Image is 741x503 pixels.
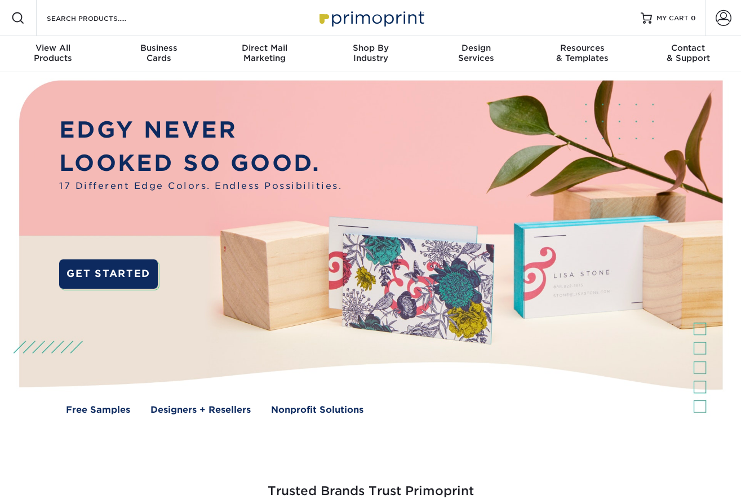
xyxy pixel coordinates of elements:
span: Business [106,43,212,53]
p: EDGY NEVER [59,113,342,146]
div: Industry [318,43,424,63]
img: Primoprint [314,6,427,30]
a: DesignServices [423,36,529,72]
div: Services [423,43,529,63]
a: Resources& Templates [529,36,635,72]
a: BusinessCards [106,36,212,72]
span: Resources [529,43,635,53]
a: Designers + Resellers [150,403,251,417]
span: 0 [691,14,696,22]
span: Design [423,43,529,53]
span: Direct Mail [212,43,318,53]
a: GET STARTED [59,259,158,289]
a: Shop ByIndustry [318,36,424,72]
span: Shop By [318,43,424,53]
div: Marketing [212,43,318,63]
a: Free Samples [66,403,130,417]
a: Contact& Support [635,36,741,72]
a: Nonprofit Solutions [271,403,363,417]
a: Direct MailMarketing [212,36,318,72]
span: Contact [635,43,741,53]
span: MY CART [656,14,689,23]
div: & Support [635,43,741,63]
input: SEARCH PRODUCTS..... [46,11,156,25]
span: 17 Different Edge Colors. Endless Possibilities. [59,179,342,193]
p: LOOKED SO GOOD. [59,146,342,179]
div: & Templates [529,43,635,63]
div: Cards [106,43,212,63]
